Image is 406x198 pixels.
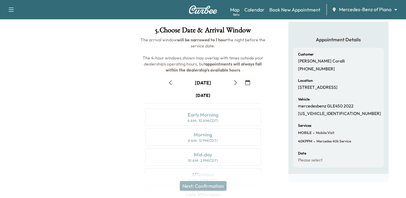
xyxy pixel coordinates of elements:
span: Mobile Visit [315,130,335,135]
span: The arrival window the night before the service date. The 4-hour windows shown may overlap with t... [141,37,266,73]
div: Beta [233,12,239,17]
span: - [312,138,315,144]
h1: 5 . Choose Date & Arrival Window [140,27,266,37]
h6: Vehicle [298,97,309,101]
img: Curbee Logo [189,5,217,14]
span: 40KPPM [298,139,312,144]
h6: Services [298,124,311,127]
a: Book New Appointment [269,6,320,13]
p: mercedesbenz GLE450 2022 [298,104,354,109]
h6: Customer [298,53,314,56]
div: [DATE] [196,92,210,98]
span: Mercedes 40k Service [315,139,351,144]
div: [DATE] [195,79,211,86]
h5: Appointment Details [293,36,384,43]
span: MOBILE [298,130,312,135]
span: Mercedes-Benz of Plano [339,6,392,13]
b: will be narrowed to 1 hour [177,37,227,43]
p: [PHONE_NUMBER] [298,66,335,72]
a: MapBeta [230,6,239,13]
b: appointments will always fall within the dealership's available hours [166,61,263,73]
span: - [312,130,315,136]
a: Calendar [244,6,265,13]
h6: Date [298,152,306,155]
p: Please select [298,158,322,163]
p: [STREET_ADDRESS] [298,85,338,90]
h6: Location [298,79,313,82]
p: [PERSON_NAME] Coralli [298,59,345,64]
p: [US_VEHICLE_IDENTIFICATION_NUMBER] [298,111,381,117]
